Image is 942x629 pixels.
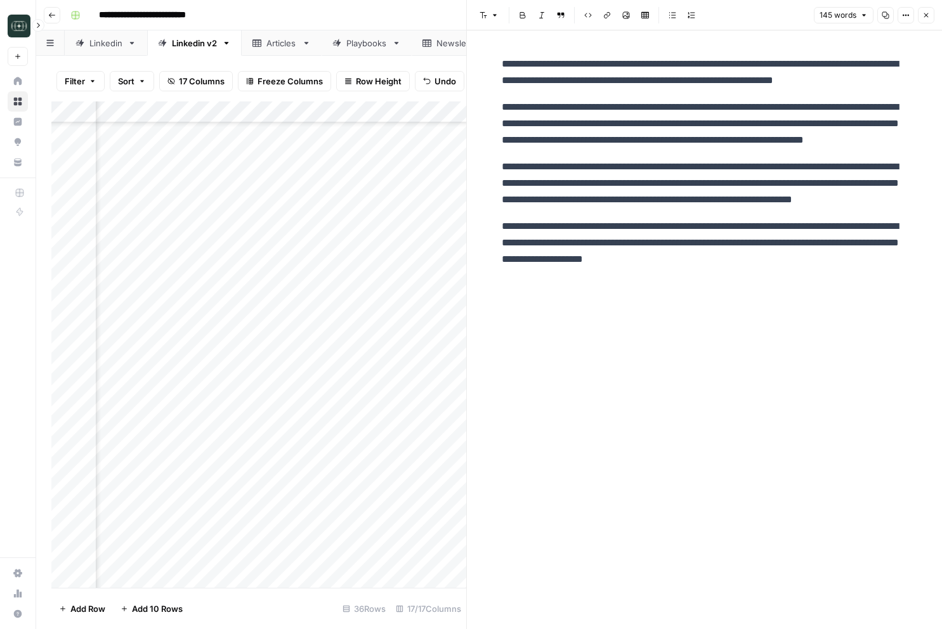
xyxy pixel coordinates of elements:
span: 145 words [820,10,856,21]
div: Newsletter [436,37,481,49]
button: 17 Columns [159,71,233,91]
a: Linkedin v2 [147,30,242,56]
a: Playbooks [322,30,412,56]
div: Linkedin v2 [172,37,217,49]
span: Freeze Columns [258,75,323,88]
span: Add Row [70,602,105,615]
div: Linkedin [89,37,122,49]
button: Add Row [51,599,113,619]
span: Undo [435,75,456,88]
a: Opportunities [8,132,28,152]
button: Row Height [336,71,410,91]
span: 17 Columns [179,75,225,88]
button: Add 10 Rows [113,599,190,619]
a: Settings [8,563,28,583]
a: Newsletter [412,30,506,56]
button: 145 words [814,7,873,23]
button: Sort [110,71,154,91]
button: Workspace: Catalyst [8,10,28,42]
span: Add 10 Rows [132,602,183,615]
img: Catalyst Logo [8,15,30,37]
button: Undo [415,71,464,91]
button: Filter [56,71,105,91]
div: Playbooks [346,37,387,49]
span: Sort [118,75,134,88]
a: Insights [8,112,28,132]
span: Row Height [356,75,402,88]
div: Articles [266,37,297,49]
div: 36 Rows [337,599,391,619]
div: 17/17 Columns [391,599,466,619]
a: Browse [8,91,28,112]
a: Home [8,71,28,91]
button: Freeze Columns [238,71,331,91]
button: Help + Support [8,604,28,624]
a: Your Data [8,152,28,172]
a: Usage [8,583,28,604]
a: Articles [242,30,322,56]
a: Linkedin [65,30,147,56]
span: Filter [65,75,85,88]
